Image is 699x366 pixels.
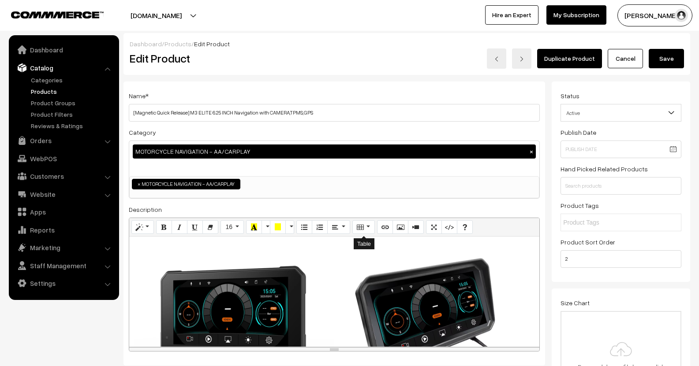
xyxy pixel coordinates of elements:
input: Product Tags [563,218,640,227]
button: Style [131,220,154,234]
a: Product Filters [29,110,116,119]
div: MOTORCYCLE NAVIGATION - AA/CARPLAY [133,144,536,159]
span: Active [561,105,681,121]
img: right-arrow.png [519,56,524,62]
a: Dashboard [11,42,116,58]
a: Dashboard [130,40,162,48]
a: Categories [29,75,116,85]
input: Search products [561,177,681,195]
a: WebPOS [11,151,116,166]
label: Hand Picked Related Products [561,164,648,174]
a: Marketing [11,240,116,255]
label: Product Tags [561,201,599,210]
a: Product Groups [29,98,116,107]
button: [DOMAIN_NAME] [100,4,213,26]
img: user [675,9,688,22]
button: Underline (CTRL+U) [187,220,203,234]
button: Bold (CTRL+B) [156,220,172,234]
a: Reviews & Ratings [29,121,116,130]
button: Full Screen [426,220,442,234]
button: Code View [441,220,457,234]
label: Product Sort Order [561,237,615,247]
a: Catalog [11,60,116,76]
button: Remove Font Style (CTRL+\) [202,220,218,234]
button: Video [408,220,424,234]
span: 16 [225,223,232,230]
div: / / [130,39,684,48]
label: Size Chart [561,298,590,307]
label: Description [129,205,162,214]
img: COMMMERCE [11,11,104,18]
a: My Subscription [546,5,606,25]
button: Help [457,220,473,234]
img: left-arrow.png [494,56,499,62]
button: Save [649,49,684,68]
button: × [527,148,535,155]
span: Active [561,104,681,122]
a: Duplicate Product [537,49,602,68]
button: Ordered list (CTRL+SHIFT+NUM8) [312,220,328,234]
a: COMMMERCE [11,9,88,19]
a: Products [164,40,191,48]
button: [PERSON_NAME] [617,4,692,26]
a: Website [11,186,116,202]
a: Customers [11,168,116,184]
a: Products [29,87,116,96]
label: Name [129,91,149,100]
label: Publish Date [561,128,596,137]
a: Staff Management [11,258,116,274]
button: Table [352,220,375,234]
button: Font Size [221,220,244,234]
div: resize [129,347,539,351]
h2: Edit Product [130,52,353,65]
button: Picture [392,220,408,234]
a: Settings [11,275,116,291]
div: Table [354,238,374,250]
input: Publish Date [561,140,681,158]
button: Background Color [270,220,286,234]
button: More Color [285,220,294,234]
a: Hire an Expert [485,5,538,25]
a: Orders [11,133,116,148]
button: Italic (CTRL+I) [172,220,187,234]
input: Enter Number [561,250,681,268]
a: Apps [11,204,116,220]
button: Link (CTRL+K) [377,220,393,234]
a: Reports [11,222,116,238]
span: Edit Product [194,40,230,48]
button: Recent Color [246,220,262,234]
input: Name [129,104,540,122]
button: Paragraph [327,220,350,234]
a: Cancel [608,49,643,68]
button: Unordered list (CTRL+SHIFT+NUM7) [296,220,312,234]
label: Status [561,91,579,100]
button: More Color [262,220,270,234]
